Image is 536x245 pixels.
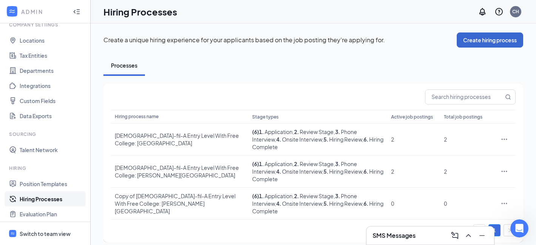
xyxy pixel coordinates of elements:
[510,219,528,237] iframe: Intercom live chat
[512,8,519,15] div: CH
[507,228,512,233] span: right
[489,225,500,236] a: 1
[129,184,142,196] button: Send a message…
[473,224,485,236] button: left
[450,231,459,240] svg: ComposeMessage
[111,62,137,69] div: Processes
[276,200,281,207] b: 4 .
[48,187,54,193] button: Start recording
[115,192,245,215] div: Copy of [DEMOGRAPHIC_DATA]-fil-A Entry Level With Free College: [PERSON_NAME][GEOGRAPHIC_DATA]
[20,230,71,237] div: Switch to team view
[293,160,334,167] span: , Review Stage
[20,63,84,78] a: Departments
[20,191,84,206] a: Hiring Processes
[118,3,132,17] button: Home
[275,136,322,143] span: , Onsite Interview
[322,136,362,143] span: , Hiring Review
[425,90,504,104] input: Search hiring processes
[387,110,440,123] th: Active job postings
[9,165,83,171] div: Hiring
[73,8,80,15] svg: Collapse
[449,230,461,242] button: ComposeMessage
[464,231,473,240] svg: ChevronUp
[20,206,84,222] a: Evaluation Plan
[276,168,281,175] b: 4 .
[20,142,84,157] a: Talent Network
[94,60,145,77] div: No, thank you!
[363,168,368,175] b: 6 .
[20,176,84,191] a: Position Templates
[115,164,245,179] div: [DEMOGRAPHIC_DATA]-fil-A Entry Level With Free College: [PERSON_NAME][GEOGRAPHIC_DATA]
[103,5,177,18] h1: Hiring Processes
[252,160,259,167] span: ( 6 )
[35,26,116,42] a: Link only job posting
[20,93,84,108] a: Custom Fields
[132,3,146,17] div: Close
[294,128,299,135] b: 2 .
[252,193,259,199] span: ( 6 )
[477,231,487,240] svg: Minimize
[20,33,84,48] a: Locations
[6,31,124,54] div: Not a problem. Is there anything else for [DATE] that I can help you with?Add reaction
[501,168,508,175] svg: Ellipses
[21,8,66,15] div: ADMIN
[10,231,15,236] svg: WorkstreamLogo
[505,94,511,100] svg: MagnifyingGlass
[473,224,485,236] li: Previous Page
[444,200,489,207] div: 0
[488,224,501,236] li: 1
[294,160,299,167] b: 2 .
[51,31,109,37] span: Link only job posting
[323,200,328,207] b: 5 .
[259,128,264,135] b: 1 .
[335,193,340,199] b: 3 .
[252,128,259,135] span: ( 6 )
[20,108,84,123] a: Data Exports
[45,147,103,153] a: [URL][DOMAIN_NAME]
[259,193,293,199] span: Application
[6,171,145,184] textarea: Message…
[6,60,145,83] div: Christopher says…
[103,36,457,44] p: Create a unique hiring experience for your applicants based on the job posting they're applying for.
[444,168,489,175] div: 2
[363,136,368,143] b: 6 .
[6,83,124,174] div: Great! You're very welcome. I will close this conversation now. If you require further assistance...
[69,154,82,166] button: Scroll to bottom
[391,168,394,175] span: 2
[5,3,19,17] button: go back
[335,160,340,167] b: 3 .
[323,136,328,143] b: 5 .
[259,160,293,167] span: Application
[115,132,245,147] div: [DEMOGRAPHIC_DATA]-fil-A Entry Level With Free College: [GEOGRAPHIC_DATA]
[275,200,322,207] span: , Onsite Interview
[37,9,94,17] p: The team can also help
[24,187,30,193] button: Emoji picker
[494,7,504,16] svg: QuestionInfo
[476,230,488,242] button: Minimize
[323,168,328,175] b: 5 .
[9,131,83,137] div: Sourcing
[322,168,362,175] span: , Hiring Review
[462,230,474,242] button: ChevronUp
[12,187,18,193] button: Upload attachment
[36,187,42,193] button: Gif picker
[335,128,340,135] b: 3 .
[457,32,523,48] button: Create hiring process
[259,160,264,167] b: 1 .
[37,4,46,9] h1: Fin
[363,200,368,207] b: 6 .
[294,193,299,199] b: 2 .
[9,22,83,28] div: Company Settings
[276,136,281,143] b: 4 .
[20,78,84,93] a: Integrations
[259,193,264,199] b: 1 .
[115,114,159,119] span: Hiring process name
[12,35,118,50] div: Not a problem. Is there anything else for [DATE] that I can help you with?
[100,65,139,72] div: No, thank you!
[391,200,394,207] span: 0
[6,83,145,180] div: Say says…
[259,128,293,135] span: Application
[275,168,322,175] span: , Onsite Interview
[501,136,508,143] svg: Ellipses
[12,88,118,169] div: Great! You're very welcome. I will close this conversation now. If you require further assistance...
